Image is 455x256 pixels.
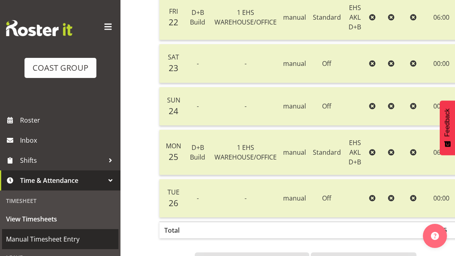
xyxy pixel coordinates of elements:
[197,102,199,111] span: -
[214,143,277,162] span: 1 EHS WAREHOUSE/OFFICE
[169,197,178,209] span: 26
[169,16,178,28] span: 22
[168,53,179,61] span: Sat
[169,62,178,74] span: 23
[167,188,180,197] span: Tue
[190,143,205,162] span: D+B Build
[169,151,178,162] span: 25
[430,44,453,83] td: 00:00
[197,194,199,203] span: -
[283,59,306,68] span: manual
[245,194,247,203] span: -
[20,154,104,166] span: Shifts
[349,138,361,166] span: EHS AKL D+B
[430,87,453,126] td: 00:00
[166,141,181,150] span: Mon
[430,130,453,175] td: 06:00
[310,130,344,175] td: Standard
[283,13,306,22] span: manual
[440,100,455,155] button: Feedback - Show survey
[169,105,178,117] span: 24
[245,59,247,68] span: -
[6,233,114,245] span: Manual Timesheet Entry
[2,209,118,229] a: View Timesheets
[20,134,116,146] span: Inbox
[159,221,184,238] th: Total
[214,8,277,27] span: 1 EHS WAREHOUSE/OFFICE
[167,96,180,104] span: Sun
[245,102,247,111] span: -
[283,194,306,203] span: manual
[169,7,178,16] span: Fri
[349,3,361,31] span: EHS AKL D+B
[6,20,72,36] img: Rosterit website logo
[2,193,118,209] div: Timesheet
[20,174,104,186] span: Time & Attendance
[310,44,344,83] td: Off
[430,179,453,217] td: 00:00
[283,102,306,111] span: manual
[197,59,199,68] span: -
[20,114,116,126] span: Roster
[444,109,451,137] span: Feedback
[283,148,306,157] span: manual
[2,229,118,249] a: Manual Timesheet Entry
[431,232,439,240] img: help-xxl-2.png
[190,8,205,27] span: D+B Build
[6,213,114,225] span: View Timesheets
[310,87,344,126] td: Off
[310,179,344,217] td: Off
[33,62,88,74] div: COAST GROUP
